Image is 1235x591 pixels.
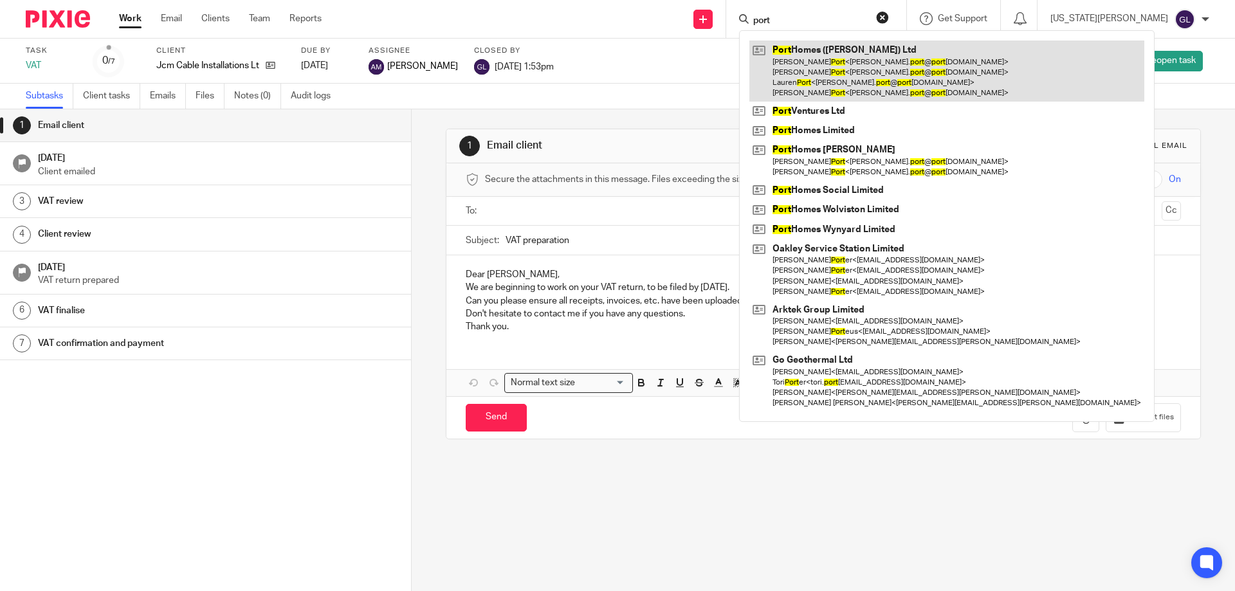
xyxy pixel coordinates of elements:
div: 3 [13,192,31,210]
label: Closed by [474,46,554,56]
label: Subject: [466,234,499,247]
p: VAT return prepared [38,274,398,287]
p: Jcm Cable Installations Ltd [156,59,259,72]
div: 1 [459,136,480,156]
img: svg%3E [1175,9,1195,30]
h1: Client review [38,224,279,244]
div: [DATE] [301,59,352,72]
a: Work [119,12,142,25]
h1: VAT finalise [38,301,279,320]
div: Search for option [504,373,633,393]
div: VAT [26,59,77,72]
img: Pixie [26,10,90,28]
a: Clients [201,12,230,25]
p: Don't hesitate to contact me if you have any questions. [466,307,1180,320]
label: Task [26,46,77,56]
p: [US_STATE][PERSON_NAME] [1050,12,1168,25]
small: /7 [108,58,115,65]
input: Search [752,15,868,27]
input: Search for option [579,376,625,390]
p: We are beginning to work on your VAT return, to be filed by [DATE]. [466,281,1180,294]
span: [DATE] 1:53pm [495,62,554,71]
input: Send [466,404,527,432]
div: 1 [13,116,31,134]
label: To: [466,205,480,217]
span: On [1169,173,1181,186]
span: Get Support [938,14,987,23]
label: Due by [301,46,352,56]
h1: Email client [38,116,279,135]
div: 0 [102,53,115,68]
h1: [DATE] [38,258,398,274]
p: Dear [PERSON_NAME], [466,268,1180,281]
a: Reports [289,12,322,25]
a: Team [249,12,270,25]
img: svg%3E [474,59,489,75]
p: Client emailed [38,165,398,178]
button: Cc [1162,201,1181,221]
a: Emails [150,84,186,109]
div: 4 [13,226,31,244]
div: 7 [13,334,31,352]
p: Can you please ensure all receipts, invoices, etc. have been uploaded? [466,295,1180,307]
a: Subtasks [26,84,73,109]
div: 6 [13,302,31,320]
a: Files [196,84,224,109]
img: svg%3E [369,59,384,75]
a: Audit logs [291,84,340,109]
span: [PERSON_NAME] [387,60,458,73]
span: Normal text size [508,376,578,390]
h1: Email client [487,139,851,152]
h1: VAT confirmation and payment [38,334,279,353]
div: Manual email [1124,141,1187,151]
a: Notes (0) [234,84,281,109]
h1: [DATE] [38,149,398,165]
span: Secure the attachments in this message. Files exceeding the size limit (10MB) will be secured aut... [485,173,915,186]
a: Reopen task [1126,51,1203,71]
p: Thank you. [466,320,1180,333]
label: Client [156,46,285,56]
label: Assignee [369,46,458,56]
a: Client tasks [83,84,140,109]
a: Email [161,12,182,25]
button: Clear [876,11,889,24]
h1: VAT review [38,192,279,211]
span: Reopen task [1146,54,1196,67]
